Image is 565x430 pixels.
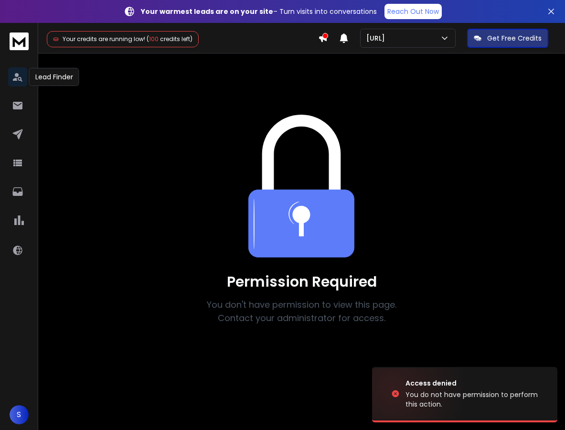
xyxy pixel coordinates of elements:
[195,298,409,325] p: You don't have permission to view this page. Contact your administrator for access.
[366,33,389,43] p: [URL]
[141,7,273,16] strong: Your warmest leads are on your site
[147,35,192,43] span: ( credits left)
[405,390,546,409] div: You do not have permission to perform this action.
[372,368,468,419] img: image
[10,405,29,424] button: S
[487,33,542,43] p: Get Free Credits
[29,68,79,86] div: Lead Finder
[195,273,409,290] h1: Permission Required
[384,4,442,19] a: Reach Out Now
[10,32,29,50] img: logo
[405,378,546,388] div: Access denied
[63,35,145,43] span: Your credits are running low!
[467,29,548,48] button: Get Free Credits
[141,7,377,16] p: – Turn visits into conversations
[387,7,439,16] p: Reach Out Now
[248,115,354,258] img: Team collaboration
[149,35,159,43] span: 100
